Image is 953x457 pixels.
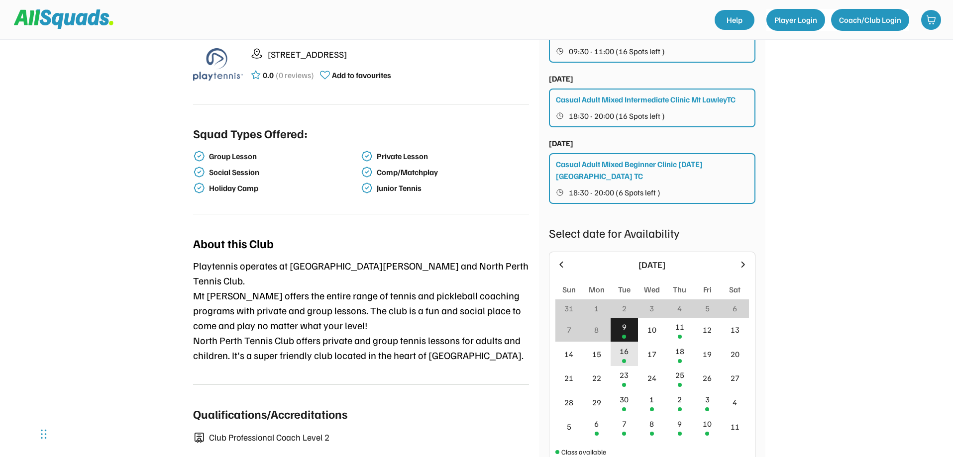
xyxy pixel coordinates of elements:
div: 13 [731,324,740,336]
div: 5 [567,421,571,433]
div: 9 [622,321,627,333]
div: Club Professional Coach Level 2 [209,431,529,444]
div: Tue [618,283,631,295]
div: 17 [647,348,656,360]
img: playtennis%20blue%20logo%201.png [193,39,243,89]
div: Class available [561,447,606,457]
div: Playtennis operates at [GEOGRAPHIC_DATA][PERSON_NAME] and North Perth Tennis Club. Mt [PERSON_NAM... [193,258,529,363]
div: Holiday Camp [209,183,359,193]
div: 20 [731,348,740,360]
div: 29 [592,396,601,408]
div: 30 [620,393,629,405]
div: 15 [592,348,601,360]
div: Private Lesson [377,152,527,161]
div: 3 [649,302,654,314]
span: 18:30 - 20:00 (6 Spots left ) [569,188,660,196]
img: check-verified-01.svg [193,150,205,162]
div: 19 [703,348,712,360]
div: Casual Adult Mixed Beginner Clinic [DATE] [GEOGRAPHIC_DATA] TC [556,158,749,182]
div: 6 [594,418,599,430]
div: 25 [675,369,684,381]
div: Sat [729,283,741,295]
span: 18:30 - 20:00 (16 Spots left ) [569,112,665,120]
div: 11 [675,321,684,333]
div: 4 [733,396,737,408]
div: 21 [564,372,573,384]
button: 09:30 - 11:00 (16 Spots left ) [556,45,749,58]
div: Sun [562,283,576,295]
img: check-verified-01.svg [361,166,373,178]
div: Mon [589,283,605,295]
div: Thu [673,283,686,295]
div: [DATE] [549,137,573,149]
div: 22 [592,372,601,384]
img: check-verified-01.svg [361,150,373,162]
div: Social Session [209,168,359,177]
div: Casual Adult Mixed Intermediate Clinic Mt LawleyTC [556,93,736,105]
div: Select date for Availability [549,224,755,242]
div: 18 [675,345,684,357]
div: 7 [622,418,627,430]
img: check-verified-01.svg [361,182,373,194]
div: 10 [703,418,712,430]
button: 18:30 - 20:00 (6 Spots left ) [556,186,749,199]
div: 23 [620,369,629,381]
div: 31 [564,302,573,314]
button: Coach/Club Login [831,9,909,31]
div: 2 [677,393,682,405]
div: 1 [594,302,599,314]
img: shopping-cart-01%20%281%29.svg [926,15,936,25]
div: 3 [705,393,710,405]
div: Wed [644,283,660,295]
div: Qualifications/Accreditations [193,405,347,423]
button: 18:30 - 20:00 (16 Spots left ) [556,109,749,122]
div: About this Club [193,234,274,252]
button: Player Login [766,9,825,31]
img: Squad%20Logo.svg [14,9,113,28]
div: 8 [594,324,599,336]
div: 8 [649,418,654,430]
div: Group Lesson [209,152,359,161]
div: 10 [647,324,656,336]
div: 9 [677,418,682,430]
div: 28 [564,396,573,408]
div: 27 [731,372,740,384]
div: 11 [731,421,740,433]
div: 0.0 [263,69,274,81]
div: Squad Types Offered: [193,124,308,142]
a: Help [715,10,754,30]
img: check-verified-01.svg [193,166,205,178]
div: 26 [703,372,712,384]
div: 7 [567,324,571,336]
div: 24 [647,372,656,384]
div: 1 [649,393,654,405]
div: Add to favourites [332,69,391,81]
div: Comp/Matchplay [377,168,527,177]
div: 6 [733,302,737,314]
span: 09:30 - 11:00 (16 Spots left ) [569,47,665,55]
div: 5 [705,302,710,314]
div: (0 reviews) [276,69,314,81]
div: [DATE] [549,73,573,85]
div: [DATE] [572,258,732,272]
div: Junior Tennis [377,183,527,193]
div: [STREET_ADDRESS] [268,48,529,61]
div: 16 [620,345,629,357]
img: certificate-01.svg [193,432,205,444]
div: 4 [677,302,682,314]
div: 12 [703,324,712,336]
div: 2 [622,302,627,314]
img: check-verified-01.svg [193,182,205,194]
div: 14 [564,348,573,360]
div: Fri [703,283,712,295]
